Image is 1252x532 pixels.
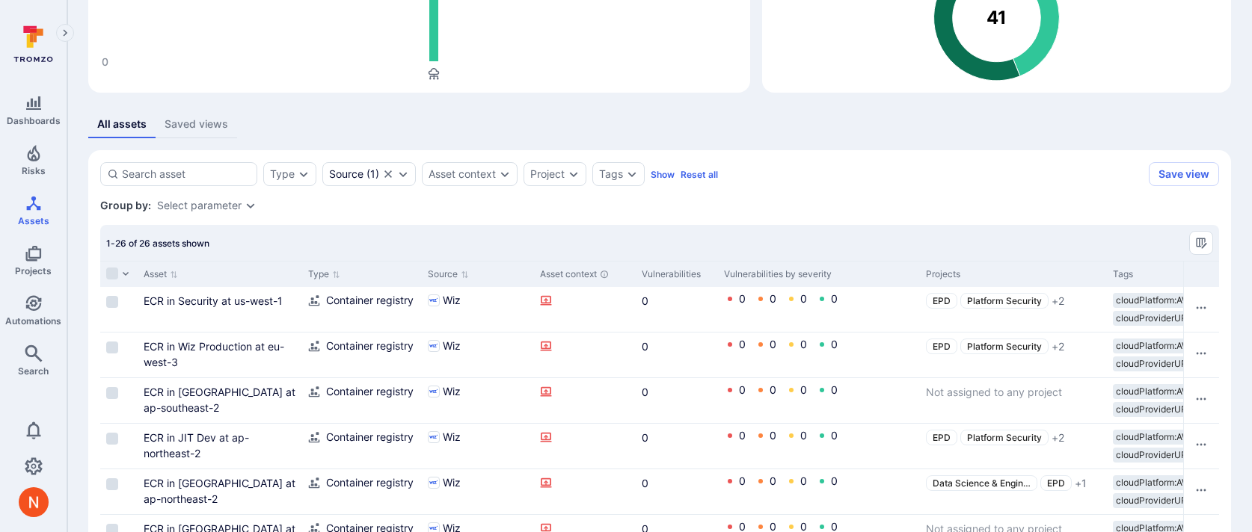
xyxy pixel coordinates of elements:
span: Wiz [443,338,461,353]
div: All assets [97,117,147,132]
div: Cell for Projects [920,469,1107,514]
span: Automations [5,315,61,327]
div: Cell for Type [302,469,422,514]
a: ECR in Wiz Production at eu-west-3 [144,340,284,368]
div: grouping parameters [157,199,257,211]
button: Sort by Asset [144,268,178,280]
div: Tags [599,168,623,180]
div: Project [530,168,565,180]
span: Container registry [326,384,414,399]
button: Expand dropdown [298,168,310,180]
button: Expand dropdown [626,168,638,180]
button: Source(1) [329,168,379,180]
div: cloudPlatform:AWS [1113,293,1211,308]
div: Source [329,168,363,180]
div: Type [270,168,295,180]
span: Data Science & Engin … [933,477,1031,489]
div: Cell for Projects [920,332,1107,377]
a: 0 [642,386,648,398]
div: Cell for Vulnerabilities [636,332,718,377]
a: 0 [770,383,776,396]
div: Cell for Type [302,378,422,423]
span: cloudPlatform:AWS [1116,386,1196,398]
div: Cell for Asset [138,287,302,332]
div: cloudPlatform:AWS [1113,338,1211,353]
div: Saved views [165,117,228,132]
button: Expand dropdown [568,168,580,180]
span: Risks [22,165,46,176]
div: Cell for Vulnerabilities [636,287,718,332]
a: 0 [642,294,648,307]
div: Cell for selection [100,287,138,332]
span: Platform Security [967,295,1042,306]
div: Cell for Vulnerabilities by severity [718,424,920,468]
span: Wiz [443,430,461,445]
button: Manage columns [1189,231,1213,255]
div: Cell for Vulnerabilities by severity [718,332,920,377]
button: Row actions menu [1189,387,1213,411]
button: Row actions menu [1189,341,1213,365]
div: Cell for Source [422,424,534,468]
a: 0 [800,383,807,396]
span: EPD [933,341,951,352]
span: Search [18,365,49,377]
div: cloudProviderURL:https://ap-southeast-2.console.aws.amazon.com/ecr/home?region=ap-southeast-2 [1113,402,1228,417]
button: Expand dropdown [245,199,257,211]
span: EPD [933,432,951,443]
div: Cell for Asset [138,332,302,377]
a: EPD [1040,475,1072,491]
button: Sort by Type [308,268,340,280]
div: Cell for Projects [920,287,1107,332]
span: Container registry [326,475,414,490]
span: Select row [106,296,118,308]
div: Cell for selection [100,378,138,423]
button: Save view [1149,162,1219,186]
div: Cell for Asset context [534,287,636,332]
a: 0 [739,429,746,442]
div: Cell for Type [302,332,422,377]
span: Dashboards [7,115,61,126]
a: 0 [831,338,838,350]
a: 0 [770,429,776,442]
span: Group by: [100,198,151,213]
a: ECR in Onehouse at ap-northeast-2 [144,477,295,505]
span: cloudPlatform:AWS [1116,431,1196,443]
div: Cell for selection [100,469,138,514]
i: Expand navigation menu [60,27,70,40]
a: 0 [770,474,776,487]
button: Sort by Source [428,268,469,280]
button: Expand dropdown [397,168,409,180]
div: Asset context [540,267,630,281]
div: cloudProviderURL:https://ap-northeast-2.console.aws.amazon.com/ecr/home?region=ap-northeast-2 [1113,493,1228,508]
a: EPD [926,293,957,309]
a: 0 [800,429,807,442]
div: Cell for Asset [138,424,302,468]
a: 0 [831,292,838,305]
div: Cell for Type [302,424,422,468]
div: Wiz [322,162,416,186]
div: Cell for Vulnerabilities by severity [718,469,920,514]
a: 0 [770,338,776,350]
div: Cell for Source [422,378,534,423]
div: Cell for Asset context [534,469,636,514]
span: Not assigned to any project [926,386,1062,398]
span: + 2 [1052,339,1064,354]
span: Select row [106,341,118,353]
span: + 1 [1075,476,1087,491]
div: Cell for [1183,378,1219,423]
span: Wiz [443,384,461,399]
span: cloudProviderURL:htt … [1116,495,1213,507]
span: cloudPlatform:AWS [1116,477,1196,489]
a: ECR in Security at us-west-1 [144,294,283,307]
div: Cell for Asset context [534,424,636,468]
div: Cell for Source [422,287,534,332]
span: Wiz [443,475,461,490]
a: 0 [800,338,807,350]
span: EPD [933,295,951,306]
span: cloudProviderURL:htt … [1116,403,1213,415]
span: cloudProviderURL:htt … [1116,312,1213,324]
a: 0 [831,474,838,487]
span: Assets [18,215,49,226]
button: Expand navigation menu [56,24,74,42]
button: Row actions menu [1189,296,1213,320]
